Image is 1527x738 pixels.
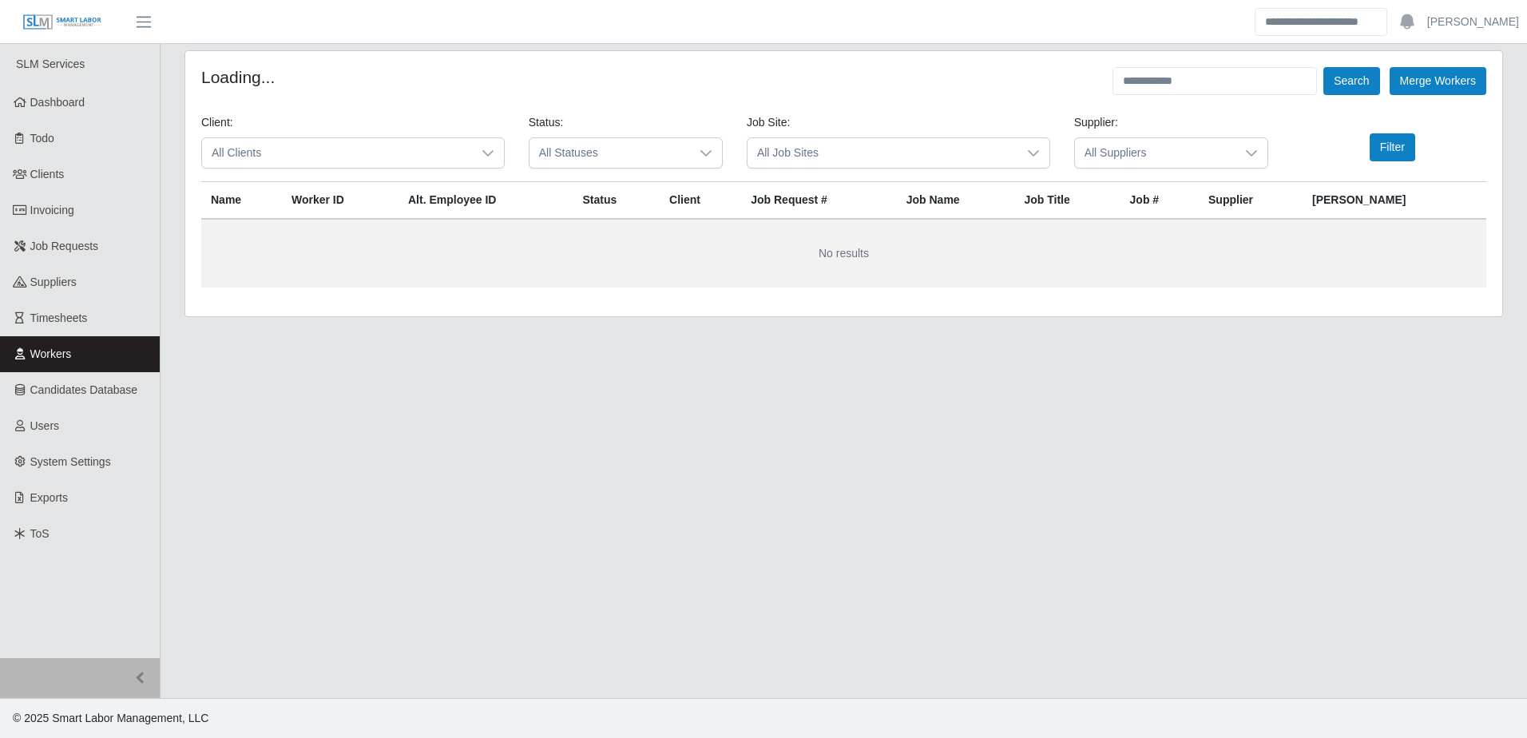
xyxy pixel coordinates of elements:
th: [PERSON_NAME] [1303,182,1486,220]
h4: Loading... [201,67,275,87]
button: Filter [1370,133,1415,161]
label: Supplier: [1074,114,1118,131]
span: Job Requests [30,240,99,252]
th: Status [573,182,660,220]
th: Alt. Employee ID [399,182,573,220]
span: Clients [30,168,65,181]
th: Job # [1120,182,1199,220]
span: All Clients [202,138,472,168]
span: Suppliers [30,276,77,288]
label: Client: [201,114,233,131]
td: No results [201,219,1486,288]
span: Timesheets [30,311,88,324]
img: SLM Logo [22,14,102,31]
label: Status: [529,114,564,131]
th: Job Name [897,182,1015,220]
span: All Job Sites [748,138,1017,168]
th: Client [660,182,741,220]
span: System Settings [30,455,111,468]
span: All Statuses [529,138,690,168]
th: Supplier [1199,182,1303,220]
span: Todo [30,132,54,145]
span: All Suppliers [1075,138,1235,168]
span: ToS [30,527,50,540]
span: Exports [30,491,68,504]
span: Workers [30,347,72,360]
a: [PERSON_NAME] [1427,14,1519,30]
button: Merge Workers [1390,67,1486,95]
input: Search [1255,8,1387,36]
span: Candidates Database [30,383,138,396]
span: Invoicing [30,204,74,216]
span: © 2025 Smart Labor Management, LLC [13,712,208,724]
th: Job Request # [741,182,897,220]
span: Users [30,419,60,432]
span: Dashboard [30,96,85,109]
button: Search [1323,67,1379,95]
label: Job Site: [747,114,790,131]
span: SLM Services [16,58,85,70]
th: Worker ID [282,182,399,220]
th: Job Title [1014,182,1120,220]
th: Name [201,182,282,220]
